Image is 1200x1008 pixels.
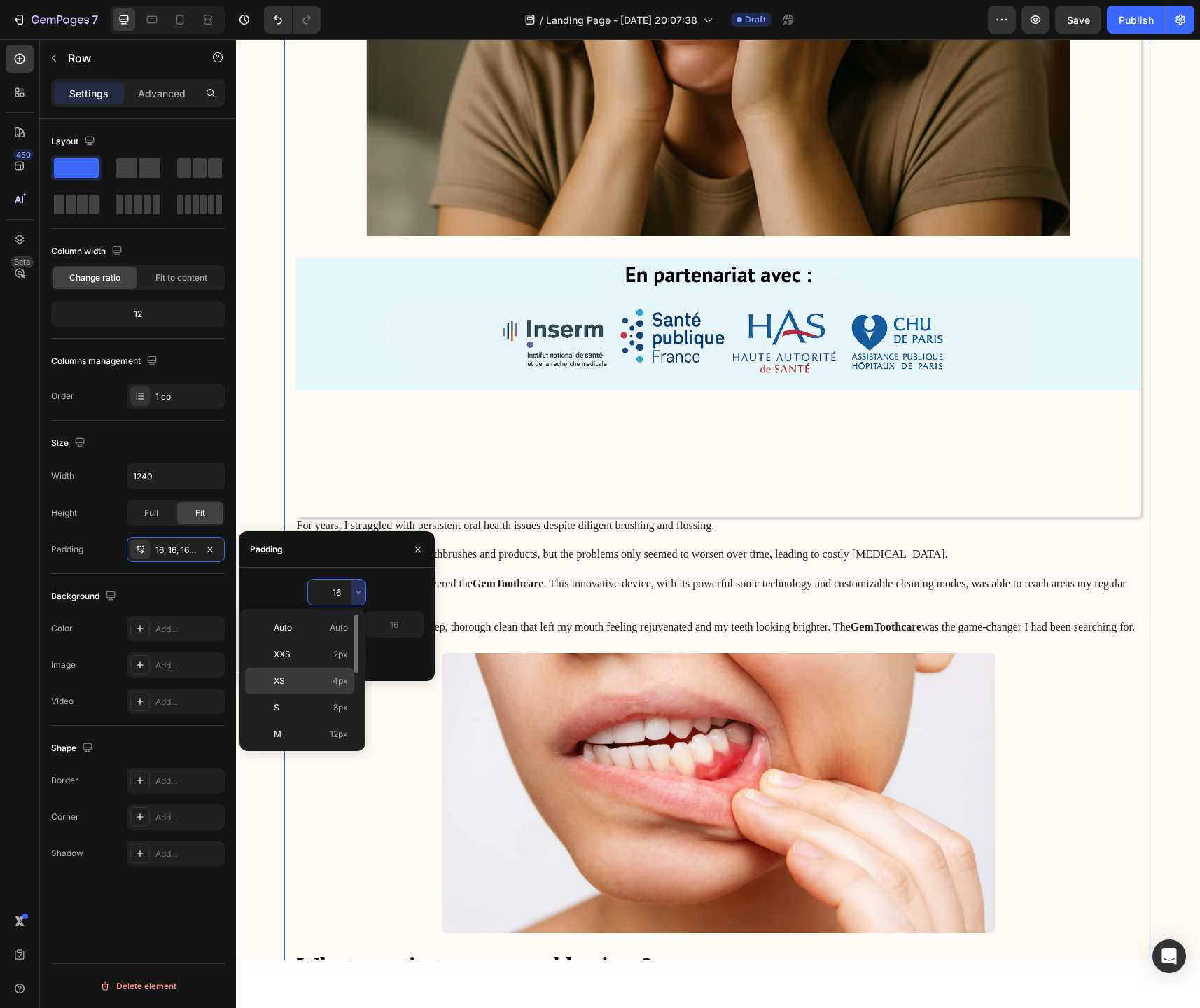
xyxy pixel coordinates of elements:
[51,507,77,519] div: Height
[274,701,279,714] span: S
[51,811,79,823] div: Corner
[51,622,73,635] div: Color
[60,911,905,944] h3: What constitutes poor oral hygiene?
[51,587,119,606] div: Background
[206,614,759,894] img: gempages_581179120260481544-92b60d44-5fa5-4c4c-be47-0df520dcb3ce.webp
[615,582,685,594] strong: GemToothcare
[745,13,766,26] span: Draft
[51,847,83,860] div: Shadow
[1152,939,1186,973] div: Open Intercom Messenger
[127,463,224,489] input: Auto
[51,242,125,261] div: Column width
[155,659,221,672] div: Add...
[274,648,291,661] span: XXS
[51,470,74,482] div: Width
[236,39,1200,960] iframe: Design area
[1119,13,1154,27] div: Publish
[51,695,74,708] div: Video
[51,975,225,997] button: Delete element
[155,775,221,787] div: Add...
[51,543,83,556] div: Padding
[250,543,283,556] div: Padding
[13,149,34,160] div: 450
[144,507,158,519] span: Full
[155,623,221,636] div: Add...
[69,272,120,284] span: Change ratio
[274,622,292,634] span: Auto
[61,479,904,596] p: For years, I struggled with persistent oral health issues despite diligent brushing and flossing....
[237,538,307,550] strong: GemToothcare
[51,352,160,371] div: Columns management
[195,507,205,519] span: Fit
[308,580,365,605] input: Auto
[1055,6,1101,34] button: Save
[51,774,78,787] div: Border
[99,978,176,995] div: Delete element
[155,391,221,403] div: 1 col
[51,434,88,453] div: Size
[69,86,109,101] p: Settings
[155,544,196,556] div: 16, 16, 16, 16
[333,701,348,714] span: 8px
[54,304,222,324] div: 12
[155,272,207,284] span: Fit to content
[546,13,697,27] span: Landing Page - [DATE] 20:07:38
[333,648,348,661] span: 2px
[330,622,348,634] span: Auto
[540,13,543,27] span: /
[51,659,76,671] div: Image
[264,6,321,34] div: Undo/Redo
[51,739,96,758] div: Shape
[11,256,34,267] div: Beta
[155,848,221,860] div: Add...
[155,696,221,708] div: Add...
[68,50,187,66] p: Row
[1067,14,1090,26] span: Save
[92,11,98,28] p: 7
[274,675,285,687] span: XS
[365,612,423,637] input: Auto
[1107,6,1166,34] button: Publish
[6,6,104,34] button: 7
[330,728,348,741] span: 12px
[51,390,74,402] div: Order
[138,86,186,101] p: Advanced
[155,811,221,824] div: Add...
[51,132,98,151] div: Layout
[274,728,281,741] span: M
[333,675,348,687] span: 4px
